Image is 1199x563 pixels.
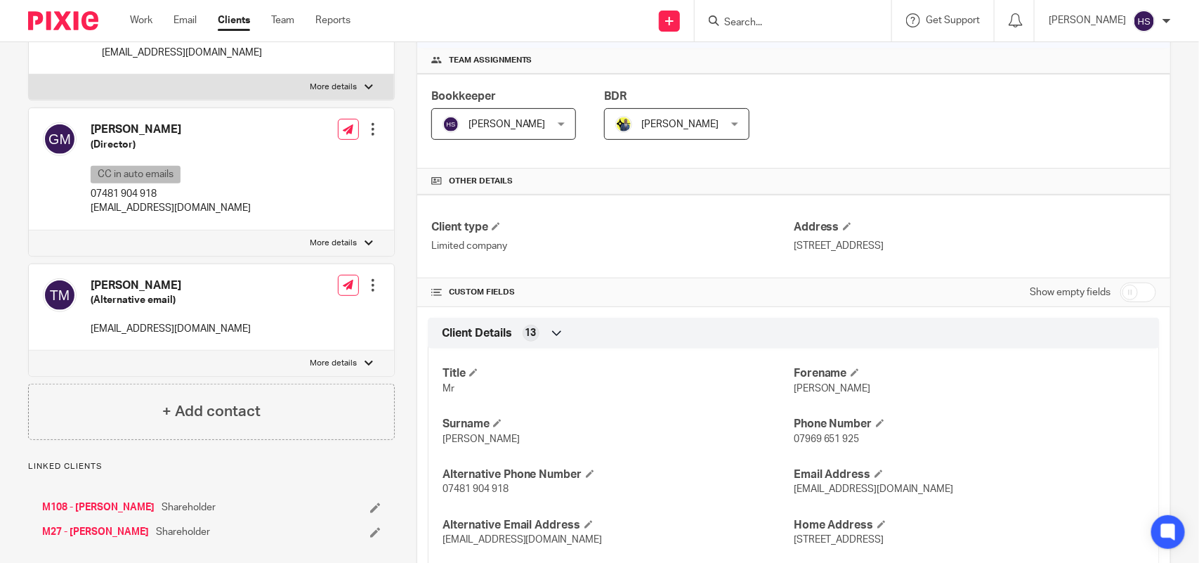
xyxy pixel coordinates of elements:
[443,417,794,432] h4: Surname
[443,384,454,394] span: Mr
[42,525,149,539] a: M27 - [PERSON_NAME]
[91,166,181,183] p: CC in auto emails
[1133,10,1155,32] img: svg%3E
[794,384,871,394] span: [PERSON_NAME]
[218,13,250,27] a: Clients
[525,326,537,340] span: 13
[449,55,532,66] span: Team assignments
[431,91,496,102] span: Bookkeeper
[271,13,294,27] a: Team
[310,82,358,93] p: More details
[431,287,794,298] h4: CUSTOM FIELDS
[310,358,358,369] p: More details
[315,13,350,27] a: Reports
[28,461,395,472] p: Linked clients
[604,91,627,102] span: BDR
[794,417,1145,432] h4: Phone Number
[443,535,603,545] span: [EMAIL_ADDRESS][DOMAIN_NAME]
[443,116,459,133] img: svg%3E
[794,518,1145,533] h4: Home Address
[91,201,251,215] p: [EMAIL_ADDRESS][DOMAIN_NAME]
[794,220,1156,235] h4: Address
[1030,285,1110,299] label: Show empty fields
[723,17,849,30] input: Search
[43,122,77,156] img: svg%3E
[431,239,794,253] p: Limited company
[443,518,794,533] h4: Alternative Email Address
[162,500,216,515] span: Shareholder
[443,434,520,444] span: [PERSON_NAME]
[443,366,794,381] h4: Title
[162,401,261,422] h4: + Add contact
[310,238,358,249] p: More details
[42,500,155,515] a: M108 - [PERSON_NAME]
[469,119,546,129] span: [PERSON_NAME]
[926,15,980,25] span: Get Support
[173,13,197,27] a: Email
[442,326,512,341] span: Client Details
[443,467,794,482] h4: Alternative Phone Number
[641,119,719,129] span: [PERSON_NAME]
[794,366,1145,381] h4: Forename
[91,293,251,307] h5: (Alternative email)
[91,122,251,137] h4: [PERSON_NAME]
[43,278,77,312] img: svg%3E
[794,239,1156,253] p: [STREET_ADDRESS]
[794,535,884,545] span: [STREET_ADDRESS]
[431,220,794,235] h4: Client type
[130,13,152,27] a: Work
[615,116,632,133] img: Dennis-Starbridge.jpg
[91,187,251,201] p: 07481 904 918
[156,525,210,539] span: Shareholder
[1049,13,1126,27] p: [PERSON_NAME]
[443,484,509,494] span: 07481 904 918
[794,434,860,444] span: 07969 651 925
[449,176,513,187] span: Other details
[28,11,98,30] img: Pixie
[102,46,262,60] p: [EMAIL_ADDRESS][DOMAIN_NAME]
[91,138,251,152] h5: (Director)
[91,278,251,293] h4: [PERSON_NAME]
[91,322,251,336] p: [EMAIL_ADDRESS][DOMAIN_NAME]
[794,467,1145,482] h4: Email Address
[794,484,954,494] span: [EMAIL_ADDRESS][DOMAIN_NAME]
